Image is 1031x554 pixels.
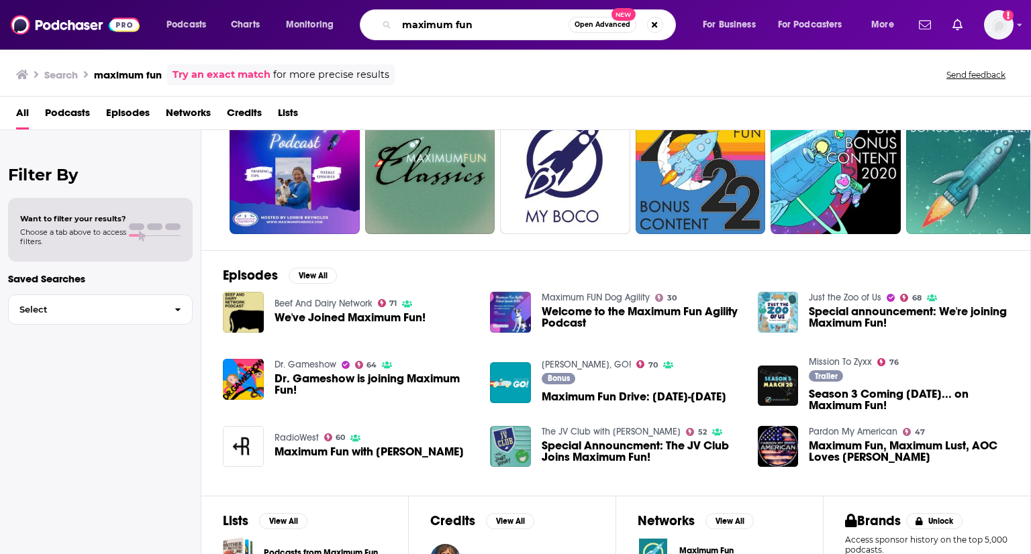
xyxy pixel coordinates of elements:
a: 60 [324,433,346,441]
span: Select [9,305,164,314]
button: View All [289,268,337,284]
button: View All [486,513,534,529]
img: User Profile [984,10,1014,40]
img: Maximum Fun with Jesse Thorn [223,426,264,467]
a: 76 [877,358,899,366]
a: 71 [378,299,397,307]
img: Season 3 Coming March 20th... on Maximum Fun! [758,366,799,406]
button: open menu [769,14,862,36]
a: EpisodesView All [223,267,337,284]
a: Pardon My American [809,426,897,437]
h2: Filter By [8,165,193,184]
a: NetworksView All [638,512,754,529]
a: CreditsView All [430,512,534,529]
span: All [16,102,29,129]
a: Special announcement: We're joining Maximum Fun! [758,292,799,333]
div: Search podcasts, credits, & more... [373,9,689,40]
h2: Brands [845,512,901,529]
a: 68 [900,294,922,302]
button: Select [8,294,193,325]
a: Maximum Fun with Jesse Thorn [275,446,464,457]
span: Monitoring [286,15,334,34]
h3: maximum fun [94,68,162,81]
a: Beef And Dairy Network [275,298,373,309]
a: RadioWest [275,432,319,443]
h2: Networks [638,512,695,529]
a: 64 [355,361,377,369]
button: Open AdvancedNew [569,17,636,33]
span: Choose a tab above to access filters. [20,227,126,246]
span: Bonus [548,374,570,382]
a: Charts [222,14,268,36]
a: Maximum Fun, Maximum Lust, AOC Loves Elon Musk [809,440,1009,463]
a: Special Announcment: The JV Club Joins Maximum Fun! [542,440,742,463]
a: 30 [230,104,360,234]
span: 71 [389,300,397,307]
a: Special announcement: We're joining Maximum Fun! [809,306,1009,329]
span: Podcasts [166,15,206,34]
span: 70 [648,362,658,368]
h2: Lists [223,512,248,529]
img: Welcome to the Maximum Fun Agility Podcast [490,292,531,333]
a: Show notifications dropdown [947,13,968,36]
span: 76 [889,359,899,366]
a: Episodes [106,102,150,129]
a: Dr. Gameshow is joining Maximum Fun! [275,373,475,396]
a: ListsView All [223,512,307,529]
img: Maximum Fun Drive: May 15th-31st [490,362,531,403]
a: 52 [686,428,707,436]
h2: Credits [430,512,475,529]
h2: Episodes [223,267,278,284]
span: 30 [667,295,677,301]
span: Maximum Fun with [PERSON_NAME] [275,446,464,457]
a: Try an exact match [173,67,271,82]
img: We've Joined Maximum Fun! [223,292,264,333]
a: Podcasts [45,102,90,129]
span: Lists [278,102,298,129]
a: Credits [227,102,262,129]
a: 47 [903,428,925,436]
span: Open Advanced [575,21,630,28]
span: Trailer [815,372,838,380]
span: Logged in as kkneafsey [984,10,1014,40]
span: 60 [336,435,345,441]
a: Jordan, Jesse, GO! [542,359,631,370]
a: Maximum Fun Drive: May 15th-31st [542,391,726,402]
a: Networks [166,102,211,129]
button: open menu [693,14,773,36]
span: For Business [703,15,756,34]
input: Search podcasts, credits, & more... [397,14,569,36]
a: Season 3 Coming March 20th... on Maximum Fun! [809,388,1009,411]
a: Dr. Gameshow [275,359,336,370]
a: Mission To Zyxx [809,356,872,368]
span: For Podcasters [778,15,842,34]
span: Maximum Fun, Maximum Lust, AOC Loves [PERSON_NAME] [809,440,1009,463]
span: 64 [366,362,377,368]
a: 30 [655,294,677,302]
button: View All [705,513,754,529]
span: for more precise results [273,67,389,82]
a: We've Joined Maximum Fun! [275,312,426,323]
img: Special Announcment: The JV Club Joins Maximum Fun! [490,426,531,467]
a: Welcome to the Maximum Fun Agility Podcast [542,306,742,329]
img: Maximum Fun, Maximum Lust, AOC Loves Elon Musk [758,426,799,467]
span: Maximum Fun Drive: [DATE]-[DATE] [542,391,726,402]
button: Unlock [906,513,963,529]
button: open menu [862,14,911,36]
span: New [611,8,636,21]
button: Send feedback [942,69,1010,80]
a: 70 [636,360,658,368]
button: open menu [157,14,224,36]
img: Dr. Gameshow is joining Maximum Fun! [223,359,264,400]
